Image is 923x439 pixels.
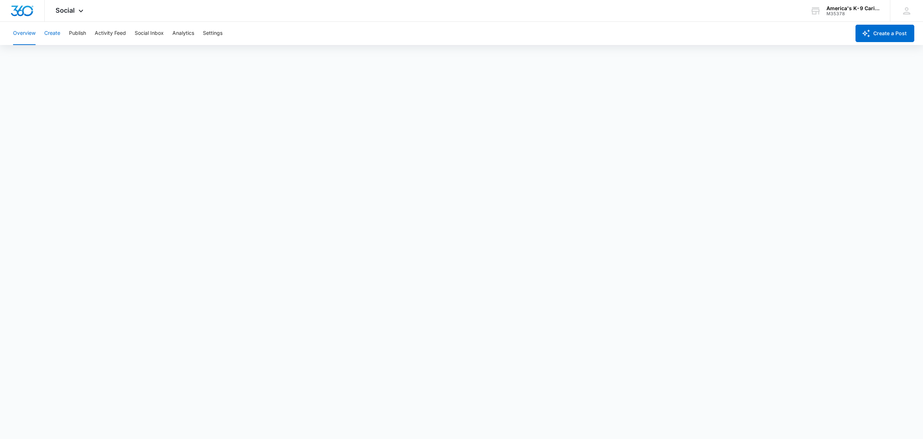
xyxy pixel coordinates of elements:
[95,22,126,45] button: Activity Feed
[826,5,879,11] div: account name
[826,11,879,16] div: account id
[13,22,36,45] button: Overview
[203,22,222,45] button: Settings
[56,7,75,14] span: Social
[855,25,914,42] button: Create a Post
[69,22,86,45] button: Publish
[44,22,60,45] button: Create
[172,22,194,45] button: Analytics
[135,22,164,45] button: Social Inbox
